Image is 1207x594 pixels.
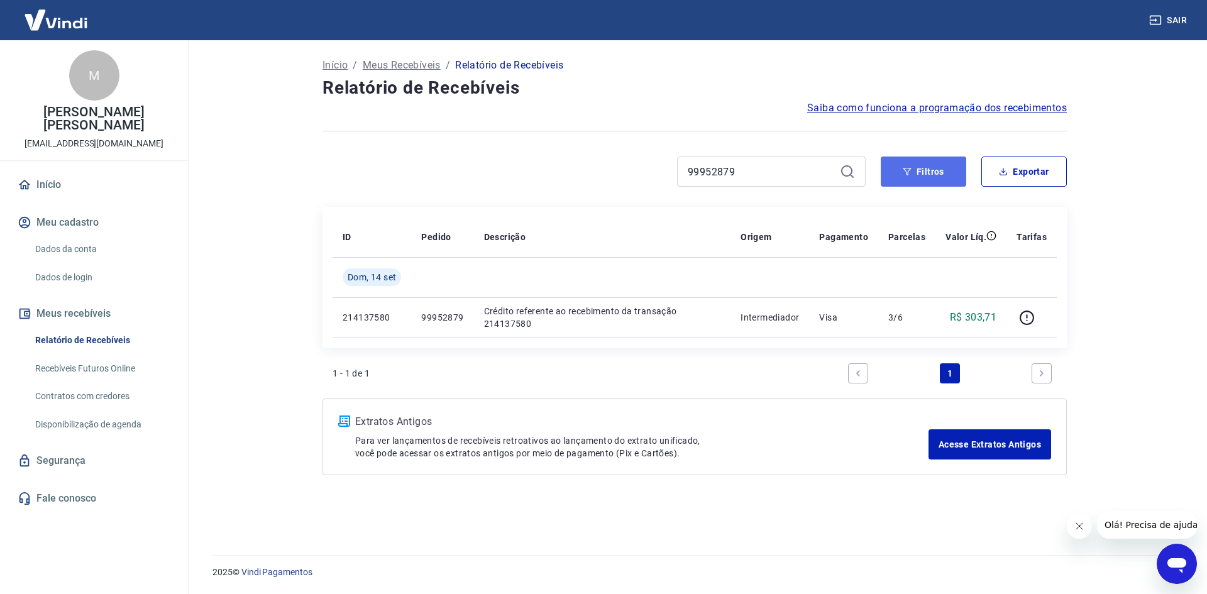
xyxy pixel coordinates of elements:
button: Meu cadastro [15,209,173,236]
a: Recebíveis Futuros Online [30,356,173,382]
iframe: Botão para abrir a janela de mensagens [1157,544,1197,584]
a: Next page [1032,363,1052,383]
a: Acesse Extratos Antigos [929,429,1051,459]
a: Segurança [15,447,173,475]
p: / [353,58,357,73]
p: 1 - 1 de 1 [333,367,370,380]
p: / [446,58,450,73]
a: Previous page [848,363,868,383]
iframe: Mensagem da empresa [1097,511,1197,539]
p: 214137580 [343,311,401,324]
iframe: Fechar mensagem [1067,514,1092,539]
p: Origem [741,231,771,243]
div: M [69,50,119,101]
p: Relatório de Recebíveis [455,58,563,73]
a: Início [322,58,348,73]
a: Meus Recebíveis [363,58,441,73]
button: Filtros [881,157,966,187]
p: Visa [819,311,868,324]
input: Busque pelo número do pedido [688,162,835,181]
p: R$ 303,71 [950,310,997,325]
a: Page 1 is your current page [940,363,960,383]
a: Fale conosco [15,485,173,512]
p: [PERSON_NAME] [PERSON_NAME] [10,106,178,132]
p: Crédito referente ao recebimento da transação 214137580 [484,305,721,330]
p: Descrição [484,231,526,243]
a: Contratos com credores [30,383,173,409]
span: Olá! Precisa de ajuda? [8,9,106,19]
img: ícone [338,415,350,427]
p: Intermediador [741,311,799,324]
button: Sair [1147,9,1192,32]
a: Vindi Pagamentos [241,567,312,577]
p: [EMAIL_ADDRESS][DOMAIN_NAME] [25,137,163,150]
p: ID [343,231,351,243]
p: Para ver lançamentos de recebíveis retroativos ao lançamento do extrato unificado, você pode aces... [355,434,929,459]
button: Exportar [981,157,1067,187]
p: Tarifas [1017,231,1047,243]
p: Parcelas [888,231,925,243]
a: Dados da conta [30,236,173,262]
a: Dados de login [30,265,173,290]
p: 3/6 [888,311,925,324]
ul: Pagination [843,358,1057,388]
p: Extratos Antigos [355,414,929,429]
p: Pagamento [819,231,868,243]
p: Valor Líq. [945,231,986,243]
a: Disponibilização de agenda [30,412,173,437]
a: Saiba como funciona a programação dos recebimentos [807,101,1067,116]
h4: Relatório de Recebíveis [322,75,1067,101]
a: Relatório de Recebíveis [30,327,173,353]
p: Pedido [421,231,451,243]
p: 2025 © [212,566,1177,579]
p: 99952879 [421,311,463,324]
img: Vindi [15,1,97,39]
span: Dom, 14 set [348,271,396,283]
button: Meus recebíveis [15,300,173,327]
a: Início [15,171,173,199]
